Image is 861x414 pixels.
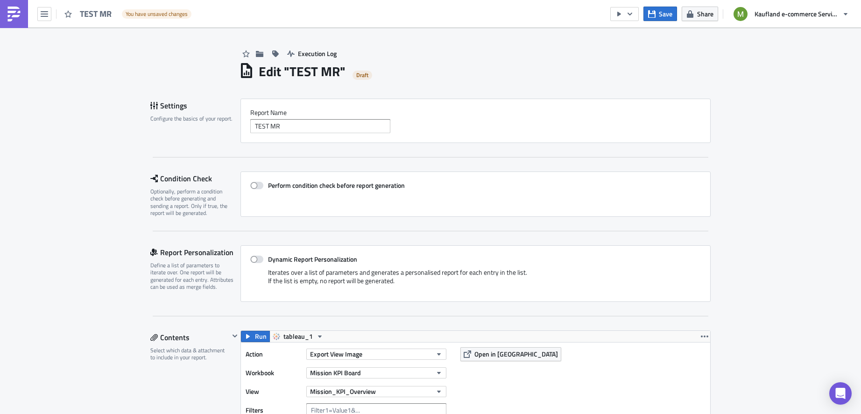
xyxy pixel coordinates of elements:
[246,366,302,380] label: Workbook
[150,245,240,259] div: Report Personalization
[310,368,361,378] span: Mission KPI Board
[460,347,561,361] button: Open in [GEOGRAPHIC_DATA]
[298,49,337,58] span: Execution Log
[126,10,188,18] span: You have unsaved changes
[755,9,839,19] span: Kaufland e-commerce Services GmbH & Co. KG
[728,4,854,24] button: Kaufland e-commerce Services GmbH & Co. KG
[310,349,362,359] span: Export View Image
[282,46,341,61] button: Execution Log
[150,188,234,217] div: Optionally, perform a condition check before generating and sending a report. Only if true, the r...
[250,268,701,292] div: Iterates over a list of parameters and generates a personalised report for each entry in the list...
[80,8,117,19] span: TEST MR
[268,254,357,264] strong: Dynamic Report Personalization
[246,347,302,361] label: Action
[229,330,240,342] button: Hide content
[7,7,21,21] img: PushMetrics
[259,63,346,80] h1: Edit " TEST MR "
[310,386,376,396] span: Mission_KPI_Overview
[697,9,713,19] span: Share
[150,347,229,361] div: Select which data & attachment to include in your report.
[150,330,229,344] div: Contents
[306,349,446,360] button: Export View Image
[474,349,558,359] span: Open in [GEOGRAPHIC_DATA]
[269,331,327,342] button: tableau_1
[306,367,446,378] button: Mission KPI Board
[150,99,240,113] div: Settings
[250,108,701,117] label: Report Nam﻿e
[643,7,677,21] button: Save
[682,7,718,21] button: Share
[356,71,368,79] span: Draft
[283,331,313,342] span: tableau_1
[150,262,234,291] div: Define a list of parameters to iterate over. One report will be generated for each entry. Attribu...
[150,115,234,122] div: Configure the basics of your report.
[306,386,446,397] button: Mission_KPI_Overview
[659,9,672,19] span: Save
[733,6,748,22] img: Avatar
[246,385,302,399] label: View
[241,331,270,342] button: Run
[150,171,240,186] div: Condition Check
[829,382,852,405] div: Open Intercom Messenger
[255,331,267,342] span: Run
[268,180,405,190] strong: Perform condition check before report generation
